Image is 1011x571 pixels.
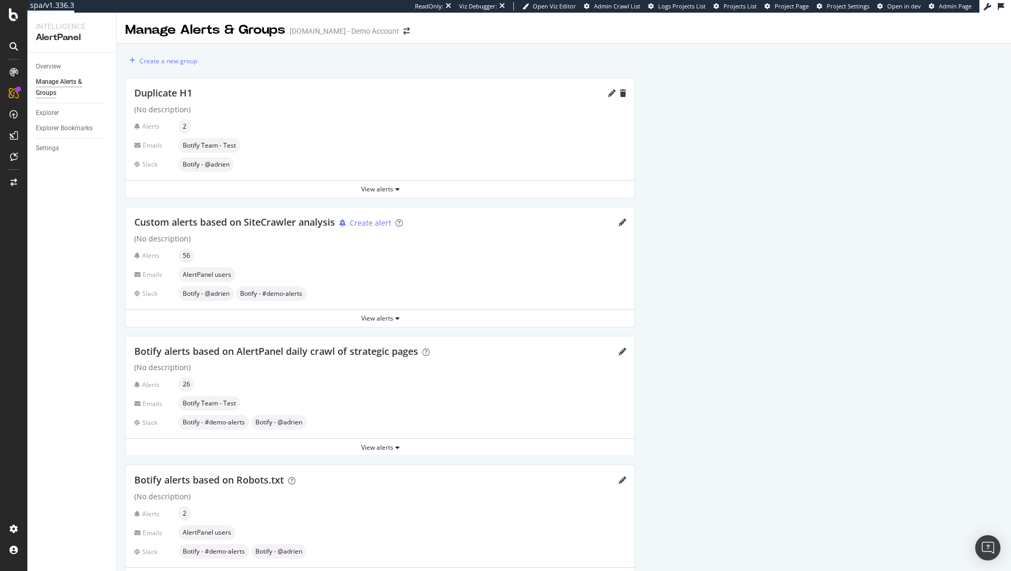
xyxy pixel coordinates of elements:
[179,119,191,134] div: neutral label
[290,26,399,36] div: [DOMAIN_NAME] - Demo Account
[36,123,93,134] div: Explorer Bookmarks
[36,123,109,134] a: Explorer Bookmarks
[939,2,972,10] span: Admin Page
[179,248,194,263] div: neutral label
[648,2,706,11] a: Logs Projects List
[608,90,616,97] div: pencil
[975,535,1000,560] div: Open Intercom Messenger
[126,314,635,323] div: View alerts
[775,2,809,10] span: Project Page
[134,418,174,427] div: Slack
[126,439,635,456] button: View alerts
[134,528,174,537] div: Emails
[619,219,626,226] div: pencil
[350,218,391,228] div: Create alert
[459,2,497,11] div: Viz Debugger:
[36,61,61,72] div: Overview
[183,123,186,130] span: 2
[887,2,921,10] span: Open in dev
[134,473,284,486] span: Botify alerts based on Robots.txt
[179,286,234,301] div: neutral label
[140,56,197,65] div: Create a new group
[594,2,640,10] span: Admin Crawl List
[134,362,626,373] div: (No description)
[36,143,109,154] a: Settings
[36,61,109,72] a: Overview
[36,108,109,119] a: Explorer
[134,345,418,357] span: Botify alerts based on AlertPanel daily crawl of strategic pages
[183,142,236,149] span: Botify Team - Test
[36,32,108,44] div: AlertPanel
[126,443,635,452] div: View alerts
[251,544,306,559] div: neutral label
[125,21,285,39] div: Manage Alerts & Groups
[179,415,249,430] div: neutral label
[183,400,236,407] span: Botify Team - Test
[134,160,174,169] div: Slack
[619,348,626,355] div: pencil
[255,548,302,555] span: Botify - @adrien
[183,548,245,555] span: Botify - #demo-alerts
[134,509,174,518] div: Alerts
[723,2,757,10] span: Projects List
[134,216,335,228] span: Custom alerts based on SiteCrawler analysis
[877,2,921,11] a: Open in dev
[236,286,306,301] div: neutral label
[134,122,174,131] div: Alerts
[134,289,174,298] div: Slack
[584,2,640,11] a: Admin Crawl List
[179,396,240,411] div: neutral label
[183,161,230,168] span: Botify - @adrien
[36,143,59,154] div: Settings
[403,27,410,35] div: arrow-right-arrow-left
[179,525,235,540] div: neutral label
[36,76,109,99] a: Manage Alerts & Groups
[533,2,576,10] span: Open Viz Editor
[929,2,972,11] a: Admin Page
[126,185,635,193] div: View alerts
[134,399,174,408] div: Emails
[126,181,635,198] button: View alerts
[134,547,174,556] div: Slack
[255,419,302,425] span: Botify - @adrien
[179,157,234,172] div: neutral label
[817,2,869,11] a: Project Settings
[134,141,174,150] div: Emails
[134,270,174,279] div: Emails
[619,477,626,484] div: pencil
[183,529,231,536] span: AlertPanel users
[36,76,99,99] div: Manage Alerts & Groups
[620,90,626,97] div: trash
[36,21,108,32] div: Intelligence
[827,2,869,10] span: Project Settings
[134,380,174,389] div: Alerts
[251,415,306,430] div: neutral label
[179,377,194,392] div: neutral label
[713,2,757,11] a: Projects List
[765,2,809,11] a: Project Page
[183,510,186,517] span: 2
[183,291,230,297] span: Botify - @adrien
[126,310,635,327] button: View alerts
[183,381,190,388] span: 26
[240,291,302,297] span: Botify - #demo-alerts
[415,2,443,11] div: ReadOnly:
[183,253,190,259] span: 56
[183,272,231,278] span: AlertPanel users
[522,2,576,11] a: Open Viz Editor
[134,251,174,260] div: Alerts
[658,2,706,10] span: Logs Projects List
[179,506,191,521] div: neutral label
[134,104,626,115] div: (No description)
[179,267,235,282] div: neutral label
[134,86,192,99] span: Duplicate H1
[179,544,249,559] div: neutral label
[125,52,197,69] button: Create a new group
[134,234,626,244] div: (No description)
[335,217,391,229] button: Create alert
[134,491,626,502] div: (No description)
[36,108,59,119] div: Explorer
[179,138,240,153] div: neutral label
[183,419,245,425] span: Botify - #demo-alerts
